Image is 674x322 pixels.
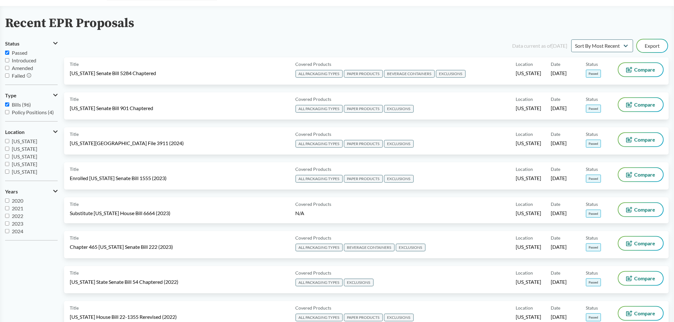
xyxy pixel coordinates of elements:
span: Title [70,131,79,137]
span: Title [70,304,79,311]
span: Passed [586,313,601,321]
span: [DATE] [551,70,567,77]
span: Covered Products [296,166,332,172]
input: [US_STATE] [5,139,9,143]
span: Title [70,269,79,276]
span: Status [5,41,19,46]
span: EXCLUSIONS [384,140,414,148]
span: Passed [586,243,601,251]
span: N/A [296,210,305,216]
span: Date [551,131,561,137]
span: ALL PACKAGING TYPES [296,70,343,78]
span: Passed [586,175,601,183]
span: Status [586,304,598,311]
span: Date [551,61,561,67]
span: [US_STATE] [516,243,541,250]
span: Date [551,166,561,172]
span: [DATE] [551,105,567,112]
span: Title [70,166,79,172]
input: [US_STATE] [5,147,9,151]
span: [US_STATE] [12,138,37,144]
div: Data current as of [DATE] [513,42,568,50]
span: ALL PACKAGING TYPES [296,314,343,321]
span: Type [5,93,17,98]
span: Location [516,166,533,172]
span: [DATE] [551,175,567,182]
button: Compare [619,168,663,181]
span: [US_STATE] House Bill 22-1355 Rerevised (2022) [70,313,177,320]
span: Enrolled [US_STATE] Senate Bill 1555 (2023) [70,175,167,182]
span: Covered Products [296,304,332,311]
input: Policy Positions (4) [5,110,9,114]
span: EXCLUSIONS [384,314,414,321]
span: [US_STATE] [516,313,541,320]
span: Status [586,234,598,241]
span: Compare [635,137,656,142]
button: Status [5,38,58,49]
span: PAPER PRODUCTS [344,175,383,183]
input: 2024 [5,229,9,233]
input: Passed [5,51,9,55]
span: PAPER PRODUCTS [344,70,383,78]
span: Passed [586,70,601,78]
span: Status [586,166,598,172]
button: Compare [619,307,663,320]
span: 2024 [12,228,23,234]
span: Date [551,201,561,207]
span: Title [70,96,79,102]
span: EXCLUSIONS [344,279,374,286]
input: 2021 [5,206,9,210]
span: 2020 [12,198,23,204]
span: [DATE] [551,140,567,147]
span: Location [5,129,25,135]
span: Covered Products [296,201,332,207]
span: Compare [635,276,656,281]
input: [US_STATE] [5,170,9,174]
span: Substitute [US_STATE] House Bill 6664 (2023) [70,210,170,217]
span: Title [70,201,79,207]
span: Location [516,234,533,241]
button: Compare [619,98,663,111]
span: Passed [586,105,601,113]
span: Date [551,304,561,311]
span: [US_STATE] [12,146,37,152]
span: [US_STATE] [516,70,541,77]
span: Passed [586,278,601,286]
span: BEVERAGE CONTAINERS [384,70,435,78]
span: Title [70,61,79,67]
input: 2022 [5,214,9,218]
input: Introduced [5,58,9,62]
span: Compare [635,207,656,212]
span: Compare [635,102,656,107]
button: Compare [619,203,663,216]
span: [US_STATE] State Senate Bill 54 Chaptered (2022) [70,278,178,285]
span: [DATE] [551,278,567,285]
button: Export [637,39,668,52]
span: Introduced [12,57,36,63]
span: EXCLUSIONS [396,244,426,251]
span: Date [551,234,561,241]
span: Location [516,304,533,311]
span: 2023 [12,220,23,227]
span: Policy Positions (4) [12,109,54,115]
span: Status [586,269,598,276]
span: Date [551,96,561,102]
button: Compare [619,63,663,76]
input: 2023 [5,221,9,226]
button: Type [5,90,58,101]
span: EXCLUSIONS [384,175,414,183]
span: [US_STATE] [516,175,541,182]
span: Location [516,96,533,102]
h2: Recent EPR Proposals [5,16,134,31]
span: PAPER PRODUCTS [344,140,383,148]
span: [US_STATE] Senate Bill 901 Chaptered [70,105,153,112]
span: Passed [586,210,601,218]
span: PAPER PRODUCTS [344,314,383,321]
span: Status [586,201,598,207]
span: Location [516,131,533,137]
span: Chapter 465 [US_STATE] Senate Bill 222 (2023) [70,243,173,250]
span: Passed [12,50,27,56]
span: [US_STATE][GEOGRAPHIC_DATA] File 3911 (2024) [70,140,184,147]
span: Compare [635,241,656,246]
span: Amended [12,65,33,71]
